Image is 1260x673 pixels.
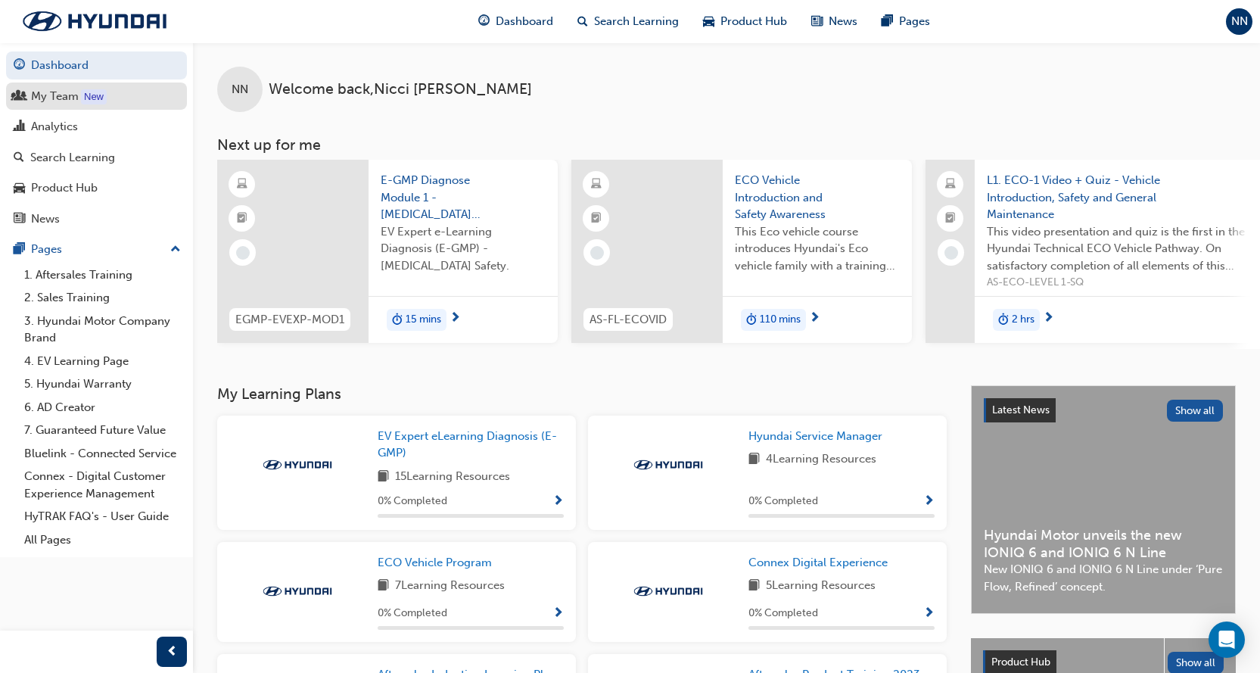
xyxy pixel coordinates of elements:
span: Welcome back , Nicci [PERSON_NAME] [269,81,532,98]
a: 1. Aftersales Training [18,263,187,287]
span: 4 Learning Resources [766,450,876,469]
button: Show Progress [923,492,935,511]
span: booktick-icon [591,209,602,229]
span: search-icon [577,12,588,31]
span: Search Learning [594,13,679,30]
a: 7. Guaranteed Future Value [18,419,187,442]
a: Latest NewsShow all [984,398,1223,422]
span: news-icon [811,12,823,31]
span: booktick-icon [945,209,956,229]
span: duration-icon [746,310,757,330]
span: This Eco vehicle course introduces Hyundai's Eco vehicle family with a training video presentatio... [735,223,900,275]
span: Show Progress [552,495,564,509]
span: car-icon [14,182,25,195]
span: 5 Learning Resources [766,577,876,596]
span: 0 % Completed [378,493,447,510]
span: 0 % Completed [748,605,818,622]
span: up-icon [170,240,181,260]
span: E-GMP Diagnose Module 1 - [MEDICAL_DATA] Safety [381,172,546,223]
a: 4. EV Learning Page [18,350,187,373]
h3: My Learning Plans [217,385,947,403]
div: News [31,210,60,228]
a: Analytics [6,113,187,141]
a: 3. Hyundai Motor Company Brand [18,310,187,350]
span: This video presentation and quiz is the first in the Hyundai Technical ECO Vehicle Pathway. On sa... [987,223,1254,275]
span: Product Hub [991,656,1050,668]
div: Analytics [31,118,78,136]
span: learningRecordVerb_NONE-icon [944,246,958,260]
a: Trak [8,5,182,37]
button: Show Progress [552,492,564,511]
a: Product Hub [6,174,187,202]
a: HyTRAK FAQ's - User Guide [18,505,187,528]
span: car-icon [703,12,714,31]
img: Trak [256,584,339,599]
a: car-iconProduct Hub [691,6,799,37]
a: guage-iconDashboard [466,6,565,37]
span: EV Expert eLearning Diagnosis (E-GMP) [378,429,557,460]
button: NN [1226,8,1252,35]
a: Search Learning [6,144,187,172]
span: chart-icon [14,120,25,134]
a: Dashboard [6,51,187,79]
img: Trak [627,584,710,599]
span: book-icon [378,577,389,596]
a: Bluelink - Connected Service [18,442,187,466]
span: guage-icon [14,59,25,73]
a: Connex Digital Experience [748,554,894,572]
span: Pages [899,13,930,30]
span: learningResourceType_ELEARNING-icon [237,175,247,195]
span: New IONIQ 6 and IONIQ 6 N Line under ‘Pure Flow, Refined’ concept. [984,561,1223,595]
span: 110 mins [760,311,801,329]
div: Open Intercom Messenger [1209,622,1245,658]
span: EGMP-EVEXP-MOD1 [235,311,344,329]
a: 5. Hyundai Warranty [18,372,187,396]
span: Dashboard [496,13,553,30]
span: next-icon [1043,312,1054,326]
button: Pages [6,235,187,263]
span: 7 Learning Resources [395,577,505,596]
h3: Next up for me [193,136,1260,154]
span: ECO Vehicle Program [378,556,492,569]
span: Show Progress [923,607,935,621]
div: Search Learning [30,149,115,167]
span: book-icon [378,468,389,487]
a: Connex - Digital Customer Experience Management [18,465,187,505]
a: My Team [6,83,187,111]
span: Latest News [992,403,1050,416]
a: 6. AD Creator [18,396,187,419]
span: Hyundai Service Manager [748,429,882,443]
div: Product Hub [31,179,98,197]
span: AS-ECO-LEVEL 1-SQ [987,274,1254,291]
span: EV Expert e-Learning Diagnosis (E-GMP) - [MEDICAL_DATA] Safety. [381,223,546,275]
span: Show Progress [923,495,935,509]
span: L1. ECO-1 Video + Quiz - Vehicle Introduction, Safety and General Maintenance [987,172,1254,223]
span: 15 mins [406,311,441,329]
span: 15 Learning Resources [395,468,510,487]
a: EV Expert eLearning Diagnosis (E-GMP) [378,428,564,462]
span: pages-icon [882,12,893,31]
a: AS-FL-ECOVIDECO Vehicle Introduction and Safety AwarenessThis Eco vehicle course introduces Hyund... [571,160,912,343]
button: DashboardMy TeamAnalyticsSearch LearningProduct HubNews [6,48,187,235]
span: duration-icon [392,310,403,330]
span: laptop-icon [945,175,956,195]
span: booktick-icon [237,209,247,229]
a: pages-iconPages [870,6,942,37]
span: search-icon [14,151,24,165]
div: My Team [31,88,79,105]
span: 0 % Completed [378,605,447,622]
img: Trak [627,457,710,472]
span: News [829,13,857,30]
span: Product Hub [720,13,787,30]
span: Show Progress [552,607,564,621]
span: AS-FL-ECOVID [590,311,667,329]
span: prev-icon [166,643,178,662]
span: book-icon [748,450,760,469]
a: 2. Sales Training [18,286,187,310]
div: Tooltip anchor [81,89,107,104]
a: ECO Vehicle Program [378,554,498,572]
span: 2 hrs [1012,311,1034,329]
a: EGMP-EVEXP-MOD1E-GMP Diagnose Module 1 - [MEDICAL_DATA] SafetyEV Expert e-Learning Diagnosis (E-G... [217,160,558,343]
span: duration-icon [998,310,1009,330]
